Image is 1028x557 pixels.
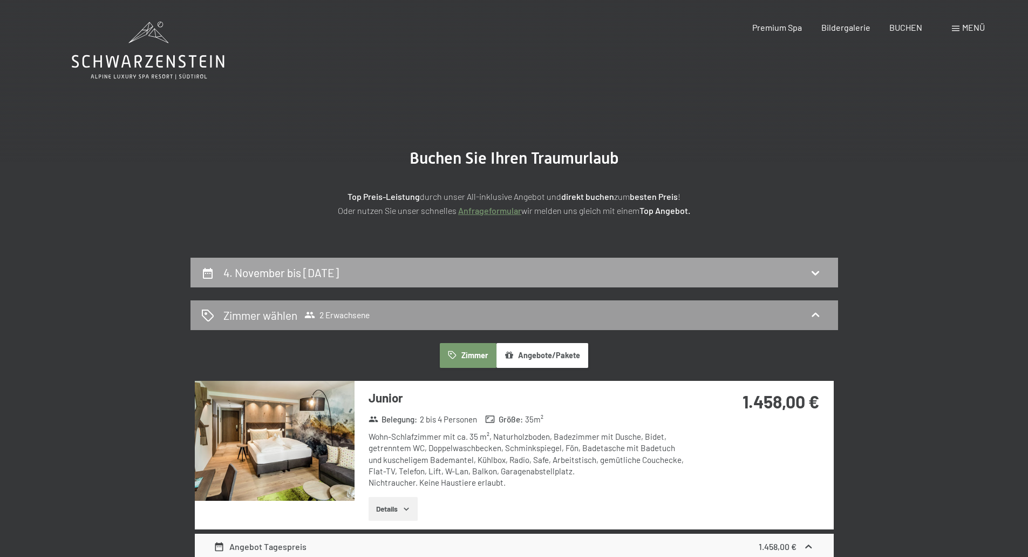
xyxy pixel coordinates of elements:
[496,343,588,368] button: Angebote/Pakete
[244,190,784,217] p: durch unser All-inklusive Angebot und zum ! Oder nutzen Sie unser schnelles wir melden uns gleich...
[752,22,802,32] a: Premium Spa
[369,431,690,488] div: Wohn-Schlafzimmer mit ca. 35 m², Naturholzboden, Badezimmer mit Dusche, Bidet, getrenntem WC, Dop...
[759,541,796,552] strong: 1.458,00 €
[223,307,297,323] h2: Zimmer wählen
[440,343,496,368] button: Zimmer
[223,266,339,279] h2: 4. November bis [DATE]
[304,310,370,320] span: 2 Erwachsene
[889,22,922,32] a: BUCHEN
[485,414,523,425] strong: Größe :
[821,22,870,32] a: Bildergalerie
[743,391,819,412] strong: 1.458,00 €
[639,205,690,216] strong: Top Angebot.
[369,414,418,425] strong: Belegung :
[630,191,678,202] strong: besten Preis
[561,191,614,202] strong: direkt buchen
[195,381,355,501] img: mss_renderimg.php
[214,540,307,553] div: Angebot Tagespreis
[369,497,418,521] button: Details
[962,22,985,32] span: Menü
[458,205,521,216] a: Anfrageformular
[410,149,619,167] span: Buchen Sie Ihren Traumurlaub
[525,414,543,425] span: 35 m²
[369,390,690,406] h3: Junior
[420,414,477,425] span: 2 bis 4 Personen
[348,191,420,202] strong: Top Preis-Leistung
